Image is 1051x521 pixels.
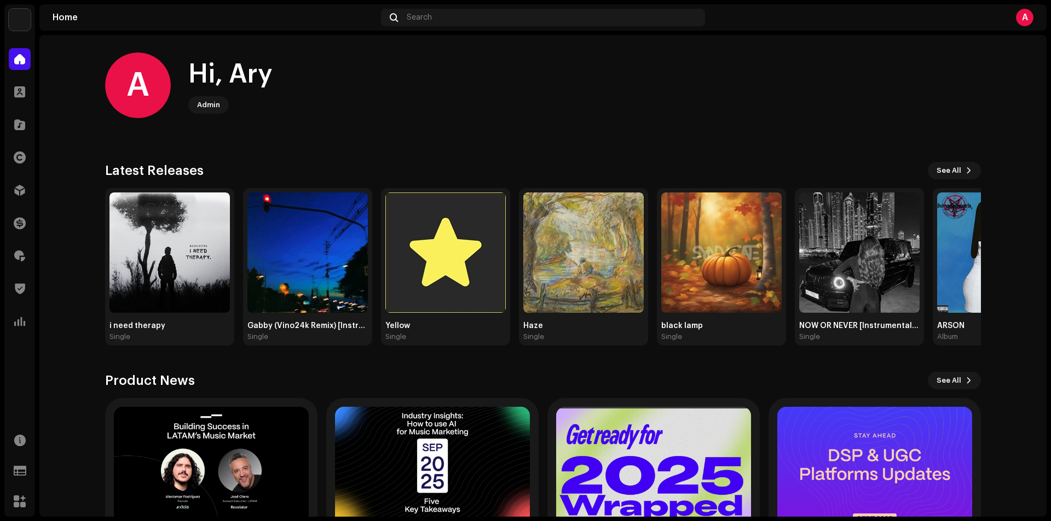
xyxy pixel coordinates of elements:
[385,192,506,313] img: 34eeb9b7-d34d-4052-b397-cfb8e37a3cac
[197,98,220,112] div: Admin
[385,332,406,341] div: Single
[1016,9,1033,26] div: A
[661,332,682,341] div: Single
[9,9,31,31] img: bb549e82-3f54-41b5-8d74-ce06bd45c366
[247,192,368,313] img: 2a826691-0b94-4d56-aec4-d805d9b78b7c
[661,192,782,313] img: 0ae25def-df85-4002-aaa9-5bcb48c110a5
[928,162,981,179] button: See All
[799,192,920,313] img: ee1c102d-ee65-46d7-aa5e-be3f51716079
[105,162,204,179] h3: Latest Releases
[523,192,644,313] img: e052f7e1-7f5f-452c-9df2-d972577f1051
[188,57,273,92] div: Hi, Ary
[523,332,544,341] div: Single
[109,332,130,341] div: Single
[385,321,506,330] div: Yellow
[407,13,432,22] span: Search
[799,332,820,341] div: Single
[247,321,368,330] div: Gabby (Vino24k Remix) [Instrumental]
[937,160,961,182] span: See All
[799,321,920,330] div: NOW OR NEVER [Instrumental - Sped Up]
[109,192,230,313] img: 37ff1709-0cea-4420-8c8d-27ceba5eb98d
[105,52,171,118] div: A
[523,321,644,330] div: Haze
[937,370,961,391] span: See All
[109,321,230,330] div: i need therapy
[247,332,268,341] div: Single
[661,321,782,330] div: black lamp
[937,332,958,341] div: Album
[928,372,981,389] button: See All
[53,13,377,22] div: Home
[105,372,195,389] h3: Product News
